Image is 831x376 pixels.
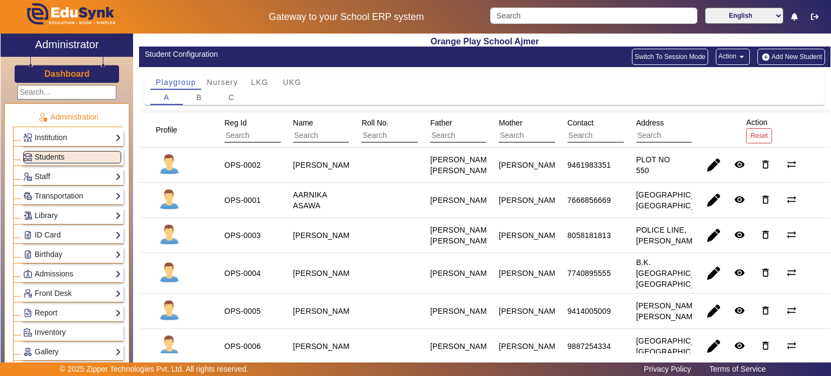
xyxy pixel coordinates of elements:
div: Student Configuration [144,49,479,60]
mat-icon: sync_alt [786,340,797,351]
div: [PERSON_NAME] [430,195,494,206]
button: Action [716,49,750,65]
span: Mother [499,118,523,127]
input: Search [430,129,527,143]
span: Reg Id [225,118,247,127]
div: [PERSON_NAME] [PERSON_NAME] [430,225,494,246]
div: [PERSON_NAME], [PERSON_NAME] [636,300,703,322]
h2: Orange Play School Ajmer [139,36,830,47]
img: profile.png [156,333,183,360]
mat-icon: arrow_drop_down [736,51,747,62]
input: Search [225,129,321,143]
div: [GEOGRAPHIC_DATA], [GEOGRAPHIC_DATA] [636,335,720,357]
div: [PERSON_NAME] [499,160,563,170]
p: © 2025 Zipper Technologies Pvt. Ltd. All rights reserved. [60,364,249,375]
img: profile.png [156,187,183,214]
h2: Administrator [35,38,99,51]
img: Administration.png [38,113,48,122]
staff-with-status: [PERSON_NAME] [293,161,357,169]
span: Students [35,153,64,161]
mat-icon: delete_outline [760,267,771,278]
div: [PERSON_NAME] [PERSON_NAME] [430,154,494,176]
span: A [164,94,170,101]
div: Profile [152,120,191,140]
input: Search [568,129,664,143]
img: Inventory.png [24,328,32,337]
input: Search [361,129,458,143]
a: Dashboard [44,68,90,80]
mat-icon: sync_alt [786,305,797,316]
button: Add New Student [757,49,825,65]
staff-with-status: [PERSON_NAME] [293,307,357,315]
div: 7740895555 [568,268,611,279]
staff-with-status: [PERSON_NAME] [293,342,357,351]
div: Reg Id [221,113,335,147]
span: B [196,94,202,101]
div: Address [632,113,747,147]
span: Inventory [35,328,66,337]
staff-with-status: [PERSON_NAME] [293,269,357,278]
h3: Dashboard [44,69,90,79]
div: OPS-0001 [225,195,261,206]
span: Nursery [207,78,238,86]
span: Father [430,118,452,127]
div: [PERSON_NAME] [499,195,563,206]
div: 8058181813 [568,230,611,241]
div: 7666856669 [568,195,611,206]
img: add-new-student.png [760,52,771,62]
div: OPS-0005 [225,306,261,316]
span: LKG [251,78,268,86]
span: C [228,94,234,101]
img: profile.png [156,298,183,325]
mat-icon: remove_red_eye [734,267,745,278]
span: UKG [283,78,301,86]
div: POLICE LINE, [PERSON_NAME] [636,225,700,246]
input: Search [490,8,697,24]
img: Students.png [24,153,32,161]
mat-icon: remove_red_eye [734,340,745,351]
div: [PERSON_NAME] [499,230,563,241]
div: [PERSON_NAME] [499,306,563,316]
mat-icon: delete_outline [760,340,771,351]
div: 9887254334 [568,341,611,352]
div: [PERSON_NAME] [430,268,494,279]
mat-icon: delete_outline [760,194,771,205]
img: profile.png [156,151,183,179]
div: OPS-0003 [225,230,261,241]
span: Name [293,118,313,127]
input: Search... [17,85,116,100]
span: Address [636,118,664,127]
button: Switch To Session Mode [632,49,708,65]
input: Search [293,129,390,143]
button: Reset [746,128,772,143]
div: [GEOGRAPHIC_DATA], [GEOGRAPHIC_DATA] [636,189,720,211]
input: Search [499,129,596,143]
a: Administrator [1,34,133,57]
div: [PERSON_NAME] [430,306,494,316]
div: Roll No. [358,113,472,147]
img: profile.png [156,260,183,287]
div: Name [289,113,404,147]
staff-with-status: [PERSON_NAME] [293,231,357,240]
span: Playgroup [156,78,196,86]
div: B.K.[GEOGRAPHIC_DATA], [GEOGRAPHIC_DATA] [636,257,720,289]
p: Administration [13,111,123,123]
mat-icon: remove_red_eye [734,229,745,240]
div: OPS-0004 [225,268,261,279]
div: [PERSON_NAME] [499,268,563,279]
span: Profile [156,126,177,134]
a: Inventory [23,326,121,339]
span: Roll No. [361,118,388,127]
a: Privacy Policy [638,362,696,376]
a: Terms of Service [704,362,771,376]
div: 9461983351 [568,160,611,170]
div: PLOT NO 550 [636,154,680,176]
span: Contact [568,118,593,127]
mat-icon: sync_alt [786,194,797,205]
div: Contact [564,113,678,147]
div: OPS-0006 [225,341,261,352]
div: 9414005009 [568,306,611,316]
div: OPS-0002 [225,160,261,170]
mat-icon: sync_alt [786,159,797,170]
h5: Gateway to your School ERP system [214,11,479,23]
